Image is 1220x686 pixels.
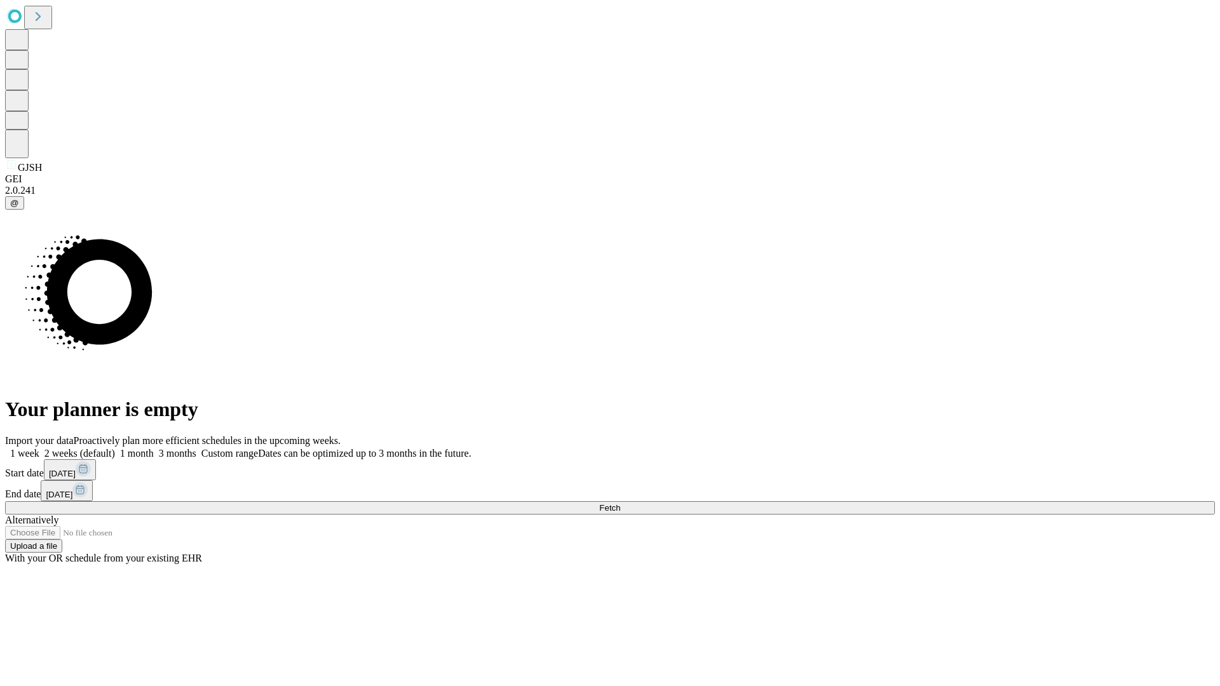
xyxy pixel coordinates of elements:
span: 3 months [159,448,196,459]
button: Upload a file [5,539,62,553]
button: [DATE] [41,480,93,501]
span: 1 month [120,448,154,459]
button: @ [5,196,24,210]
span: Import your data [5,435,74,446]
span: 2 weeks (default) [44,448,115,459]
span: GJSH [18,162,42,173]
div: GEI [5,173,1215,185]
button: [DATE] [44,459,96,480]
span: Alternatively [5,514,58,525]
span: [DATE] [49,469,76,478]
span: Fetch [599,503,620,513]
span: @ [10,198,19,208]
span: Dates can be optimized up to 3 months in the future. [258,448,471,459]
span: With your OR schedule from your existing EHR [5,553,202,563]
div: Start date [5,459,1215,480]
span: Custom range [201,448,258,459]
h1: Your planner is empty [5,398,1215,421]
span: Proactively plan more efficient schedules in the upcoming weeks. [74,435,341,446]
span: 1 week [10,448,39,459]
div: 2.0.241 [5,185,1215,196]
span: [DATE] [46,490,72,499]
button: Fetch [5,501,1215,514]
div: End date [5,480,1215,501]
